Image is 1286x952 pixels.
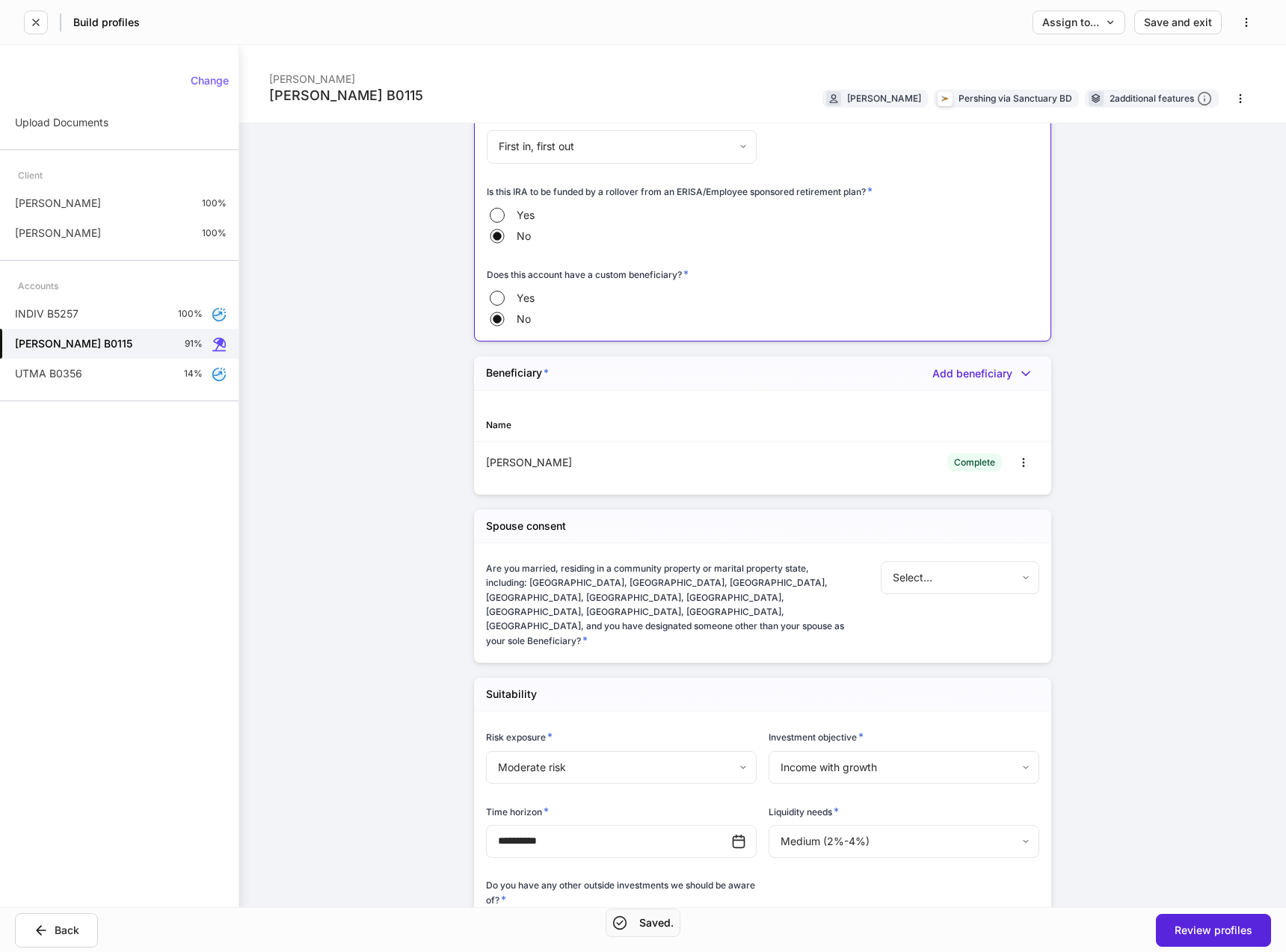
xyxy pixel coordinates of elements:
h6: Investment objective [769,729,864,744]
div: Review profiles [1175,925,1252,936]
p: Upload Documents [15,115,108,130]
div: Complete [954,455,995,469]
h5: Suitability [486,687,537,702]
span: No [517,312,531,327]
span: Yes [517,291,535,306]
h6: Time horizon [486,804,549,819]
div: First in, first out [487,130,756,163]
span: No [517,229,531,244]
button: Change [181,69,239,93]
p: 91% [185,338,203,350]
button: Review profiles [1156,914,1271,947]
h5: Saved. [639,915,674,930]
div: Accounts [18,273,58,299]
div: Back [34,923,79,938]
h5: [PERSON_NAME] B0115 [15,336,132,351]
span: Yes [517,208,535,223]
h5: Build profiles [73,15,140,30]
h6: Does this account have a custom beneficiary? [487,267,689,282]
div: [PERSON_NAME] [847,91,921,105]
h6: Liquidity needs [769,804,839,819]
button: Save and exit [1134,10,1222,34]
button: Back [15,913,98,948]
div: [PERSON_NAME] [486,455,763,470]
button: Add beneficiary [932,366,1039,381]
h6: Are you married, residing in a community property or marital property state, including: [GEOGRAPH... [486,561,851,648]
div: Change [191,75,229,86]
h5: Spouse consent [486,519,566,534]
div: Select... [881,561,1039,594]
div: 2 additional features [1110,91,1212,107]
div: [PERSON_NAME] [269,63,423,87]
p: 14% [184,368,203,380]
h6: Is this IRA to be funded by a rollover from an ERISA/Employee sponsored retirement plan? [487,184,873,199]
p: UTMA B0356 [15,366,82,381]
div: Medium (2%-4%) [769,825,1039,858]
div: Name [486,418,763,432]
div: Moderate risk [486,751,756,784]
div: Client [18,162,43,188]
div: Save and exit [1144,17,1212,28]
p: 100% [202,197,227,209]
div: [PERSON_NAME] B0115 [269,87,423,105]
p: [PERSON_NAME] [15,226,101,241]
div: Income with growth [769,751,1039,784]
div: Pershing via Sanctuary BD [959,91,1072,105]
h5: Beneficiary [486,365,549,380]
button: Assign to... [1033,10,1125,34]
p: INDIV B5257 [15,306,79,321]
div: Assign to... [1042,17,1116,28]
p: 100% [178,308,203,320]
h6: Do you have any other outside investments we should be aware of? [486,878,757,907]
p: 100% [202,227,227,239]
h6: Risk exposure [486,729,553,744]
p: [PERSON_NAME] [15,196,101,211]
